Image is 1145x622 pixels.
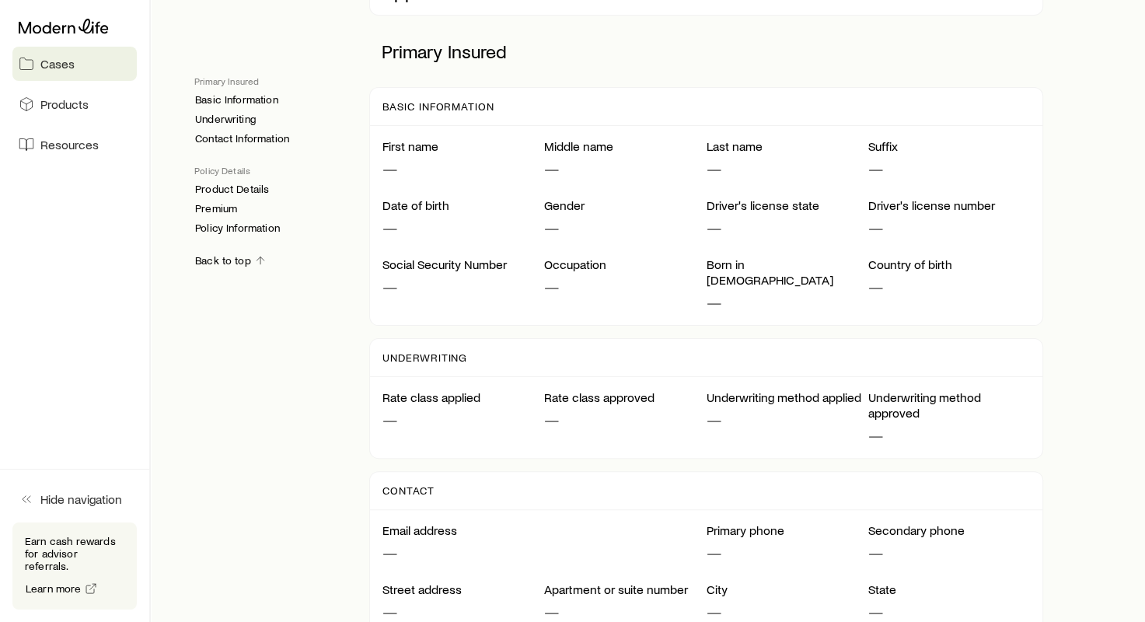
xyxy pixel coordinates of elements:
span: Learn more [26,583,82,594]
p: — [706,216,867,238]
a: Product Details [194,183,270,196]
p: — [382,275,544,297]
p: Policy Details [194,164,344,176]
p: Underwriting method applied [706,390,867,405]
p: — [544,408,706,430]
button: Hide navigation [12,482,137,516]
p: — [706,541,867,563]
p: Occupation [544,257,706,272]
p: Driver's license state [706,197,867,213]
p: Underwriting [382,351,468,364]
span: Cases [40,56,75,72]
p: — [382,216,544,238]
p: — [706,600,867,622]
p: Primary Insured [369,28,1043,75]
p: — [706,291,867,313]
div: Earn cash rewards for advisor referrals.Learn more [12,522,137,610]
p: Born in [DEMOGRAPHIC_DATA] [706,257,867,288]
p: — [382,541,707,563]
p: Last name [706,138,867,154]
p: First name [382,138,544,154]
p: — [868,541,1030,563]
p: Date of birth [382,197,544,213]
p: Gender [544,197,706,213]
p: — [868,157,1030,179]
a: Underwriting [194,113,257,126]
p: State [868,582,1030,597]
p: City [706,582,867,597]
p: Primary phone [706,522,867,538]
p: — [382,600,544,622]
p: — [868,275,1030,297]
p: Basic Information [382,100,494,113]
a: Cases [12,47,137,81]
p: Country of birth [868,257,1030,272]
p: — [544,275,706,297]
p: Apartment or suite number [544,582,706,597]
span: Hide navigation [40,491,122,507]
p: Social Security Number [382,257,544,272]
span: Resources [40,137,99,152]
p: — [868,424,1030,446]
a: Basic Information [194,93,279,107]
p: — [544,600,706,622]
a: Policy Information [194,222,281,235]
p: Contact [382,484,435,497]
p: Driver's license number [868,197,1030,213]
p: — [382,157,544,179]
p: — [544,157,706,179]
p: Rate class applied [382,390,544,405]
p: Rate class approved [544,390,706,405]
p: Suffix [868,138,1030,154]
a: Contact Information [194,132,290,145]
p: — [706,408,867,430]
p: — [868,600,1030,622]
p: — [382,408,544,430]
a: Premium [194,202,238,215]
p: — [868,216,1030,238]
p: Primary Insured [194,75,344,87]
a: Resources [12,128,137,162]
p: Underwriting method approved [868,390,1030,421]
p: Street address [382,582,544,597]
span: Products [40,96,89,112]
a: Products [12,87,137,121]
p: — [706,157,867,179]
a: Back to top [194,253,267,268]
p: — [544,216,706,238]
p: Secondary phone [868,522,1030,538]
p: Middle name [544,138,706,154]
p: Earn cash rewards for advisor referrals. [25,535,124,572]
p: Email address [382,522,707,538]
